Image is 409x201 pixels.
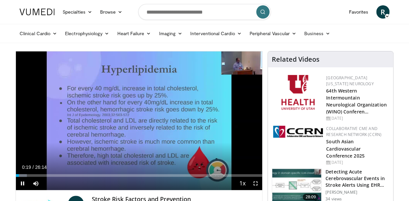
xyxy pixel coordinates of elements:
video-js: Video Player [16,51,262,190]
a: Collaborative CME and Research Network (CCRN) [326,126,381,137]
a: South Asian Cardiovascular Conference 2025 [326,138,365,159]
button: Fullscreen [249,177,262,190]
span: / [32,165,34,170]
h4: Related Videos [272,55,320,63]
a: [GEOGRAPHIC_DATA][US_STATE] Neurology [326,75,374,87]
a: Favorites [345,5,372,19]
img: a04ee3ba-8487-4636-b0fb-5e8d268f3737.png.150x105_q85_autocrop_double_scale_upscale_version-0.2.png [273,126,323,138]
a: Clinical Cardio [16,27,61,40]
img: f6362829-b0a3-407d-a044-59546adfd345.png.150x105_q85_autocrop_double_scale_upscale_version-0.2.png [281,75,315,110]
input: Search topics, interventions [138,4,271,20]
div: [DATE] [326,115,388,121]
a: Browse [96,5,127,19]
img: VuMedi Logo [20,9,55,15]
a: Heart Failure [113,27,155,40]
span: 0:19 [22,165,31,170]
h3: Detecting Acute Cerebrovascular Events in Stroke Alerts Using EHR Da… [325,168,389,188]
p: [PERSON_NAME] [325,190,389,195]
span: 28:09 [303,194,319,200]
a: 64th Western Intermountain Neurological Organization (WINO) Conferen… [326,88,387,115]
a: R [376,5,389,19]
div: [DATE] [326,160,388,166]
a: Electrophysiology [61,27,113,40]
button: Playback Rate [236,177,249,190]
span: 26:14 [35,165,47,170]
button: Mute [29,177,42,190]
a: Specialties [59,5,96,19]
button: Pause [16,177,29,190]
a: Business [300,27,334,40]
a: Interventional Cardio [186,27,246,40]
a: Imaging [155,27,186,40]
div: Progress Bar [16,174,262,177]
a: Peripheral Vascular [246,27,300,40]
